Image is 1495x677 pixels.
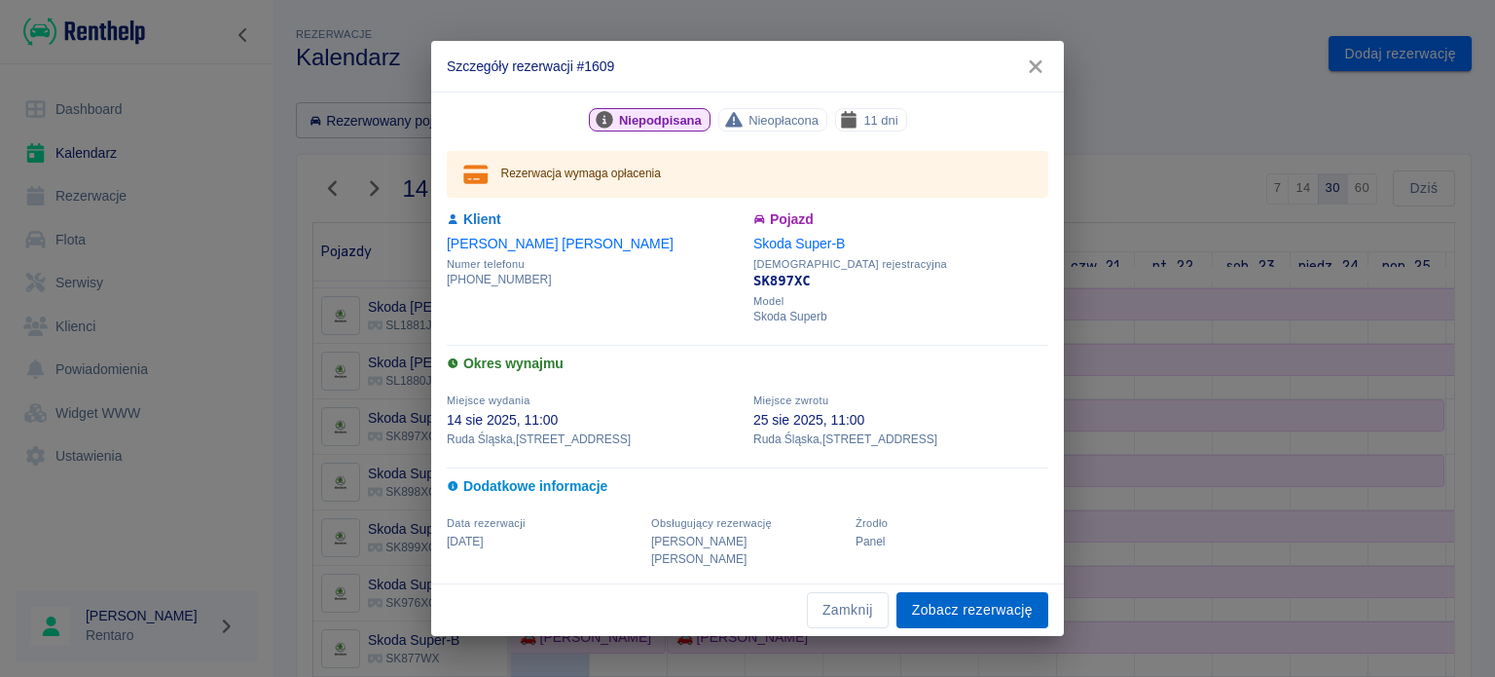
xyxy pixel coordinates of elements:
p: 14 sie 2025, 11:00 [447,410,742,431]
span: Miejsce wydania [447,395,530,406]
p: SK897XC [753,271,1048,291]
p: Skoda Superb [753,308,1048,325]
p: Panel [856,533,1048,550]
a: Zobacz rezerwację [896,592,1048,628]
span: Żrodło [856,517,888,529]
h6: Okres wynajmu [447,354,1048,374]
a: [PERSON_NAME] [PERSON_NAME] [447,236,674,251]
span: [DEMOGRAPHIC_DATA] rejestracyjna [753,258,1048,271]
p: Ruda Śląska , [STREET_ADDRESS] [753,431,1048,448]
p: Ruda Śląska , [STREET_ADDRESS] [447,431,742,448]
span: Obsługujący rezerwację [651,517,772,529]
p: [DATE] [447,533,639,550]
span: Data rezerwacji [447,517,526,529]
h6: Klient [447,209,742,230]
span: Nieopłacona [741,110,826,131]
span: Model [753,295,1048,308]
button: Zamknij [807,592,889,628]
h6: Pojazd [753,209,1048,230]
span: Niepodpisana [611,110,710,131]
p: [PHONE_NUMBER] [447,271,742,288]
a: Skoda Super-B [753,236,845,251]
h6: Dodatkowe informacje [447,476,1048,497]
span: Miejsce zwrotu [753,395,828,406]
p: 25 sie 2025, 11:00 [753,410,1048,431]
h2: Szczegóły rezerwacji #1609 [431,41,1064,92]
div: Rezerwacja wymaga opłacenia [501,157,661,192]
span: 11 dni [856,110,905,131]
span: Numer telefonu [447,258,742,271]
p: [PERSON_NAME] [PERSON_NAME] [651,533,844,568]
